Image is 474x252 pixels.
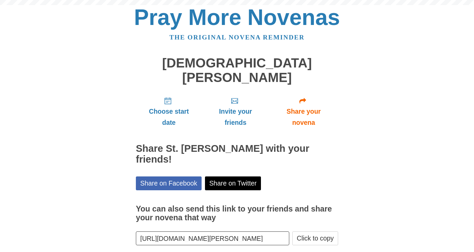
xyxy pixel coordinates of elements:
[136,176,202,190] a: Share on Facebook
[202,91,269,132] a: Invite your friends
[269,91,338,132] a: Share your novena
[205,176,261,190] a: Share on Twitter
[276,106,331,128] span: Share your novena
[209,106,262,128] span: Invite your friends
[143,106,195,128] span: Choose start date
[170,34,305,41] a: The original novena reminder
[136,56,338,85] h1: [DEMOGRAPHIC_DATA][PERSON_NAME]
[136,205,338,222] h3: You can also send this link to your friends and share your novena that way
[134,5,340,30] a: Pray More Novenas
[136,91,202,132] a: Choose start date
[292,231,338,245] button: Click to copy
[136,143,338,165] h2: Share St. [PERSON_NAME] with your friends!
